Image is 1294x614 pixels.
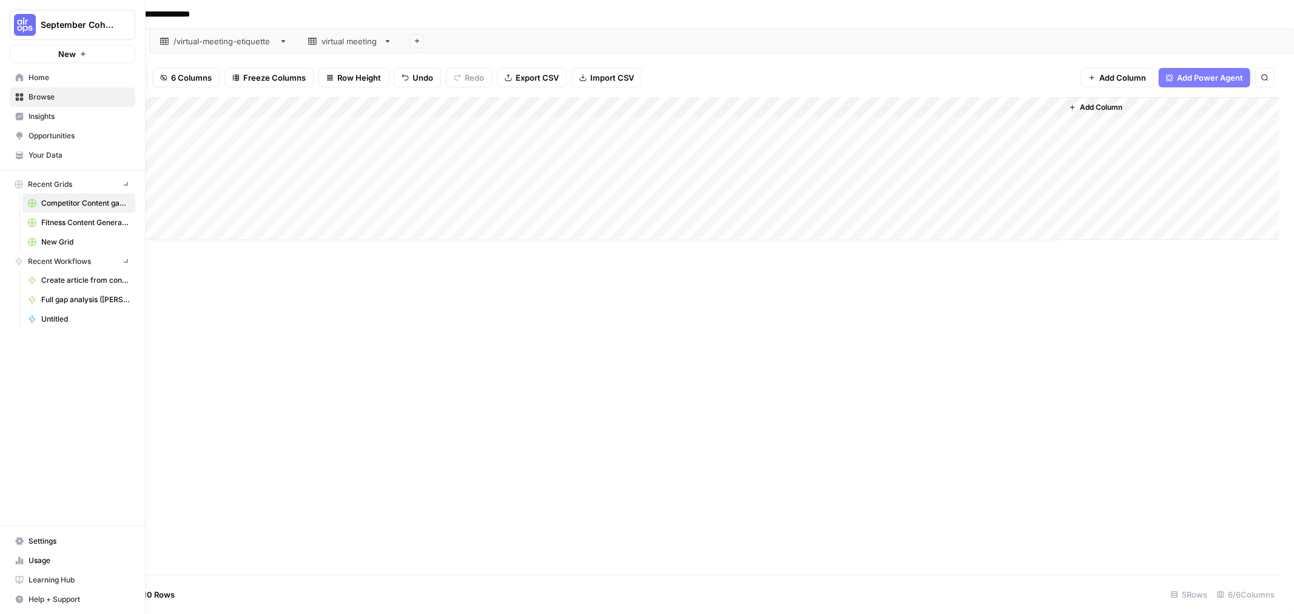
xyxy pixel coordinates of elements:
button: Workspace: September Cohort [10,10,135,40]
a: Competitor Content gap ([PERSON_NAME]) [22,194,135,213]
div: /virtual-meeting-etiquette [174,35,274,47]
div: virtual meeting [322,35,379,47]
div: 5 Rows [1166,585,1212,604]
a: Browse [10,87,135,107]
span: Help + Support [29,594,130,605]
span: New [58,48,76,60]
button: Export CSV [497,68,567,87]
a: /virtual-meeting-etiquette [150,29,298,53]
span: Add Column [1099,72,1146,84]
span: Undo [413,72,433,84]
span: Settings [29,536,130,547]
img: September Cohort Logo [14,14,36,36]
a: New Grid [22,232,135,252]
a: virtual meeting [298,29,402,53]
span: Opportunities [29,130,130,141]
a: Create article from content brief FORK ([PERSON_NAME]) [22,271,135,290]
span: Home [29,72,130,83]
a: Full gap analysis ([PERSON_NAME]) [22,290,135,309]
button: Help + Support [10,590,135,609]
button: Recent Workflows [10,252,135,271]
a: Settings [10,531,135,551]
span: Full gap analysis ([PERSON_NAME]) [41,294,130,305]
span: Export CSV [516,72,559,84]
a: Home [10,68,135,87]
span: Fitness Content Generator ([PERSON_NAME]) [41,217,130,228]
span: Add 10 Rows [126,589,175,601]
button: Redo [446,68,492,87]
span: Untitled [41,314,130,325]
span: September Cohort [41,19,114,31]
button: Add Column [1080,68,1154,87]
span: 6 Columns [171,72,212,84]
span: Learning Hub [29,575,130,585]
span: New Grid [41,237,130,248]
button: 6 Columns [152,68,220,87]
button: New [10,45,135,63]
span: Row Height [337,72,381,84]
span: Usage [29,555,130,566]
span: Recent Workflows [28,256,91,267]
span: Your Data [29,150,130,161]
span: Freeze Columns [243,72,306,84]
button: Recent Grids [10,175,135,194]
button: Undo [394,68,441,87]
span: Create article from content brief FORK ([PERSON_NAME]) [41,275,130,286]
span: Recent Grids [28,179,72,190]
span: Redo [465,72,484,84]
button: Import CSV [571,68,642,87]
button: Add Power Agent [1159,68,1250,87]
button: Row Height [318,68,389,87]
span: Insights [29,111,130,122]
button: Freeze Columns [224,68,314,87]
span: Import CSV [590,72,634,84]
a: Opportunities [10,126,135,146]
a: Fitness Content Generator ([PERSON_NAME]) [22,213,135,232]
a: Usage [10,551,135,570]
a: Insights [10,107,135,126]
div: 6/6 Columns [1212,585,1279,604]
span: Add Column [1080,102,1122,113]
a: Your Data [10,146,135,165]
span: Competitor Content gap ([PERSON_NAME]) [41,198,130,209]
span: Add Power Agent [1177,72,1243,84]
a: Learning Hub [10,570,135,590]
button: Add Column [1064,100,1127,115]
span: Browse [29,92,130,103]
a: Untitled [22,309,135,329]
